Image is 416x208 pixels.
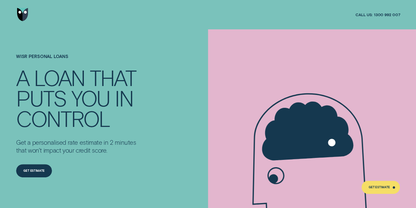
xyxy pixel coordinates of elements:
[71,88,110,108] div: YOU
[355,12,373,17] span: Call us:
[374,12,400,17] span: 1300 992 007
[16,67,29,88] div: A
[90,67,136,88] div: THAT
[355,12,400,17] a: Call us:1300 992 007
[16,108,110,129] div: CONTROL
[16,67,143,129] h4: A LOAN THAT PUTS YOU IN CONTROL
[34,67,85,88] div: LOAN
[16,164,52,177] a: Get Estimate
[17,8,28,21] img: Wisr
[115,88,133,108] div: IN
[16,54,143,68] h1: Wisr Personal Loans
[361,181,400,194] a: Get Estimate
[16,138,143,154] p: Get a personalised rate estimate in 2 minutes that won't impact your credit score.
[16,88,66,108] div: PUTS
